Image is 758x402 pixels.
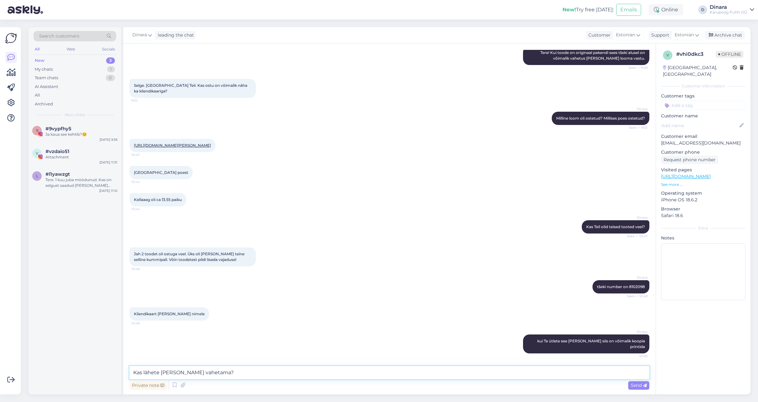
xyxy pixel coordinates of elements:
span: Seen ✓ 9:53 [624,125,647,130]
div: 1 [107,66,115,73]
span: v [666,53,669,57]
div: Web [65,45,76,53]
span: Search customers [39,33,79,39]
div: My chats [35,66,53,73]
p: Operating system [661,190,745,197]
div: Team chats [35,75,58,81]
span: #vzdaio51 [45,149,69,154]
div: Customer [586,32,611,38]
button: Emails [616,4,641,16]
p: Customer phone [661,149,745,156]
span: Offline [716,51,743,58]
span: 10:44 [131,180,155,184]
span: tšeki number on 8102098 [597,284,645,289]
div: Archive chat [705,31,745,39]
div: Archived [35,101,53,107]
p: Safari 18.6 [661,212,745,219]
span: kui Te ütlete see [PERSON_NAME] siis on võimalik koopia printida [537,339,646,349]
span: Dinara [624,275,647,280]
img: Askly Logo [5,32,17,44]
div: New [35,57,45,64]
textarea: Kas lähete [PERSON_NAME] vahetama? [129,366,649,379]
span: Dinara [624,329,647,334]
span: Kliendikaart [PERSON_NAME] nimele [134,311,205,316]
div: Dinara [710,5,747,10]
b: New! [562,7,576,13]
span: v [36,151,38,156]
div: 3 [106,57,115,64]
span: Kellaaeg oli ca 13.55 paiku [134,197,182,202]
span: Seen ✓ 10:48 [624,294,647,299]
span: 10:49 [624,354,647,358]
span: Estonian [616,32,635,38]
span: Dinara [624,107,647,111]
div: All [35,92,40,98]
span: l [36,174,38,178]
p: [EMAIL_ADDRESS][DOMAIN_NAME] [661,140,745,146]
div: 0 [106,75,115,81]
div: Online [649,4,683,15]
a: [URL][DOMAIN_NAME][PERSON_NAME] [134,143,211,148]
span: 9 [36,128,38,133]
div: Extra [661,225,745,231]
span: Seen ✓ 9:48 [624,65,647,70]
span: Tere! Kui toode on originaal pakendi sees tšeki alusel on võimalik vahetus [PERSON_NAME] looma va... [540,50,646,61]
div: Attachment [45,154,117,160]
p: iPhone OS 18.6.2 [661,197,745,203]
span: 10:48 [131,321,155,326]
div: [DATE] 9:36 [99,137,117,142]
span: 9:52 [131,98,155,103]
div: Socials [101,45,116,53]
span: Kas Teil olid teised tooted veel? [586,224,645,229]
p: See more ... [661,182,745,187]
span: Selge. [GEOGRAPHIC_DATA] Teil. Kas ostu on võimalik näha ka kliendikaariga? [134,83,248,93]
p: Notes [661,235,745,241]
div: # vhi0dkc3 [676,50,716,58]
div: Tere. 1 kuu juba möödunud. Kas on selgust saadud [PERSON_NAME] epoodi uued monster high tooted li... [45,177,117,188]
div: Customer information [661,83,745,89]
span: 10:48 [131,267,155,271]
p: Visited pages [661,167,745,173]
a: [URL][DOMAIN_NAME] [661,174,711,179]
p: Customer tags [661,93,745,99]
p: Customer name [661,113,745,119]
div: Request phone number [661,156,718,164]
span: New chats [65,112,85,118]
div: D [698,5,707,14]
div: [DATE] 11:10 [99,188,117,193]
div: All [33,45,41,53]
div: Support [649,32,669,38]
div: Karupoeg Puhh OÜ [710,10,747,15]
span: 10:43 [131,152,155,157]
span: Milline loom oli ostetud? Millises poes ostetud? [556,116,645,121]
a: DinaraKarupoeg Puhh OÜ [710,5,754,15]
span: Estonian [675,32,694,38]
div: Try free [DATE]: [562,6,614,14]
span: Send [631,382,647,388]
span: [GEOGRAPHIC_DATA] poest [134,170,188,175]
span: Seen ✓ 10:47 [624,234,647,239]
input: Add a tag [661,101,745,110]
div: AI Assistant [35,84,58,90]
div: Private note [129,381,167,390]
span: #l1yawzgt [45,171,70,177]
input: Add name [661,122,738,129]
span: #9vypfhy5 [45,126,71,132]
span: 10:44 [131,207,155,211]
div: [DATE] 11:31 [99,160,117,165]
span: Dinara [132,32,147,38]
p: Browser [661,206,745,212]
div: [GEOGRAPHIC_DATA], [GEOGRAPHIC_DATA] [663,64,733,78]
span: Dinara [624,215,647,220]
span: Jah 2 toodet oli ostuga veel. Üks oli [PERSON_NAME] teine selline kummipall. Võin toodetest pildi... [134,251,245,262]
div: Ja kaua see kehtib?☺️ [45,132,117,137]
div: leading the chat [155,32,194,38]
p: Customer email [661,133,745,140]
